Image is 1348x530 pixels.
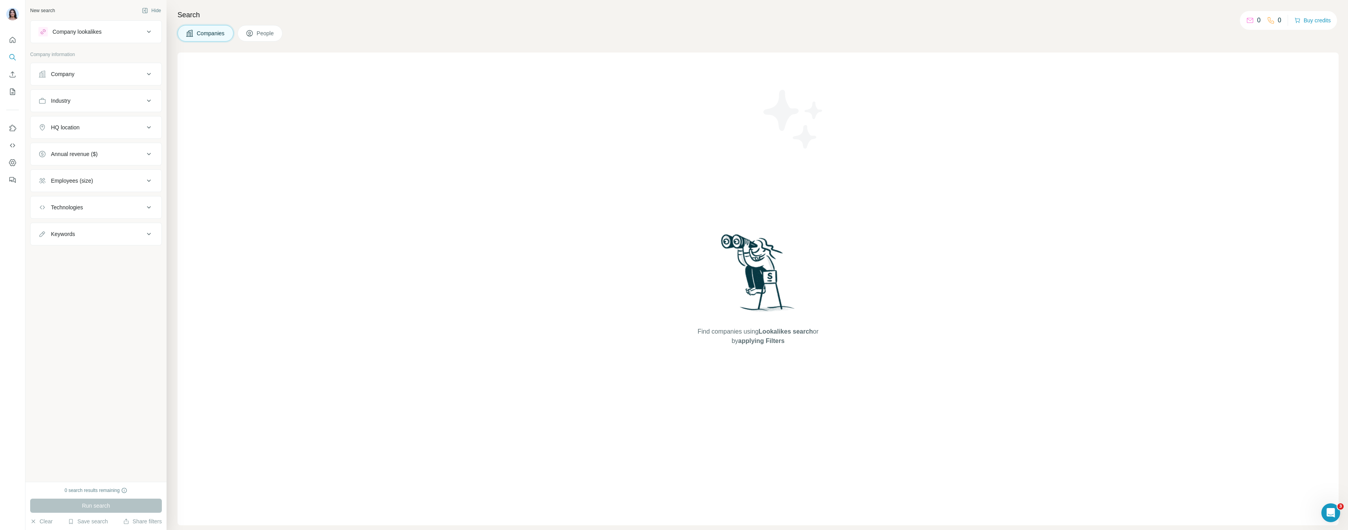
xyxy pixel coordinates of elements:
button: Company [31,65,161,83]
button: Industry [31,91,161,110]
button: Keywords [31,225,161,243]
button: Company lookalikes [31,22,161,41]
button: Feedback [6,173,19,187]
button: Employees (size) [31,171,161,190]
span: People [257,29,275,37]
div: Employees (size) [51,177,93,185]
div: Technologies [51,203,83,211]
button: Dashboard [6,156,19,170]
div: Company lookalikes [53,28,101,36]
button: Save search [68,517,108,525]
span: Find companies using or by [695,327,821,346]
button: Annual revenue ($) [31,145,161,163]
div: Industry [51,97,71,105]
span: Lookalikes search [759,328,813,335]
p: 0 [1278,16,1281,25]
button: Clear [30,517,53,525]
div: 0 search results remaining [65,487,128,494]
iframe: Intercom live chat [1321,503,1340,522]
button: My lists [6,85,19,99]
span: Companies [197,29,225,37]
div: HQ location [51,123,80,131]
div: New search [30,7,55,14]
button: HQ location [31,118,161,137]
img: Surfe Illustration - Woman searching with binoculars [717,232,799,319]
div: Annual revenue ($) [51,150,98,158]
div: Keywords [51,230,75,238]
span: applying Filters [738,338,785,344]
button: Search [6,50,19,64]
button: Use Surfe API [6,138,19,152]
p: 0 [1257,16,1261,25]
div: Company [51,70,74,78]
button: Quick start [6,33,19,47]
button: Enrich CSV [6,67,19,82]
p: Company information [30,51,162,58]
h4: Search [178,9,1339,20]
button: Buy credits [1294,15,1331,26]
img: Avatar [6,8,19,20]
button: Technologies [31,198,161,217]
img: Surfe Illustration - Stars [758,84,829,154]
button: Share filters [123,517,162,525]
button: Use Surfe on LinkedIn [6,121,19,135]
span: 3 [1337,503,1344,510]
button: Hide [136,5,167,16]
